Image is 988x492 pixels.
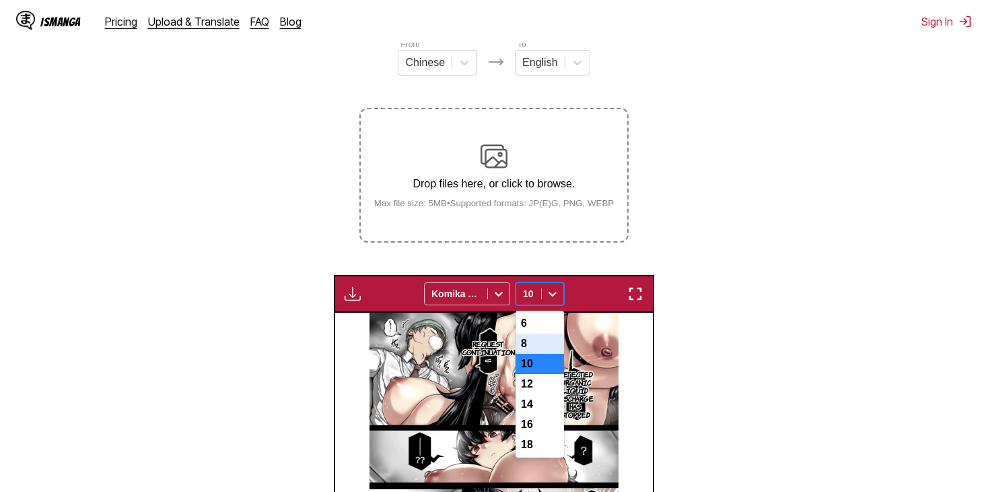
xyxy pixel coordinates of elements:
a: Pricing [105,15,137,28]
div: 6 [516,313,564,334]
small: Max file size: 5MB • Supported formats: JP(E)G, PNG, WEBP [363,198,625,208]
div: 8 [516,334,564,354]
label: From [400,40,419,49]
div: IsManga [40,16,81,28]
p: Drop files here, or click to browse. [363,178,625,190]
img: Languages icon [488,54,504,70]
a: Blog [280,15,302,28]
a: Upload & Translate [148,15,240,28]
div: 12 [516,374,564,394]
div: 10 [516,354,564,374]
p: -Detected organic liquid discharge has stopped [554,367,596,421]
img: IsManga Logo [16,11,35,30]
img: Download translated images [345,286,361,302]
img: Enter fullscreen [627,286,643,302]
a: IsManga LogoIsManga [16,11,105,32]
p: Request continuation— [460,337,518,367]
img: Sign out [958,15,972,28]
button: Sign In [921,15,972,28]
div: 18 [516,435,564,455]
a: FAQ [250,15,269,28]
div: 16 [516,414,564,435]
label: To [518,40,526,49]
div: 14 [516,394,564,414]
